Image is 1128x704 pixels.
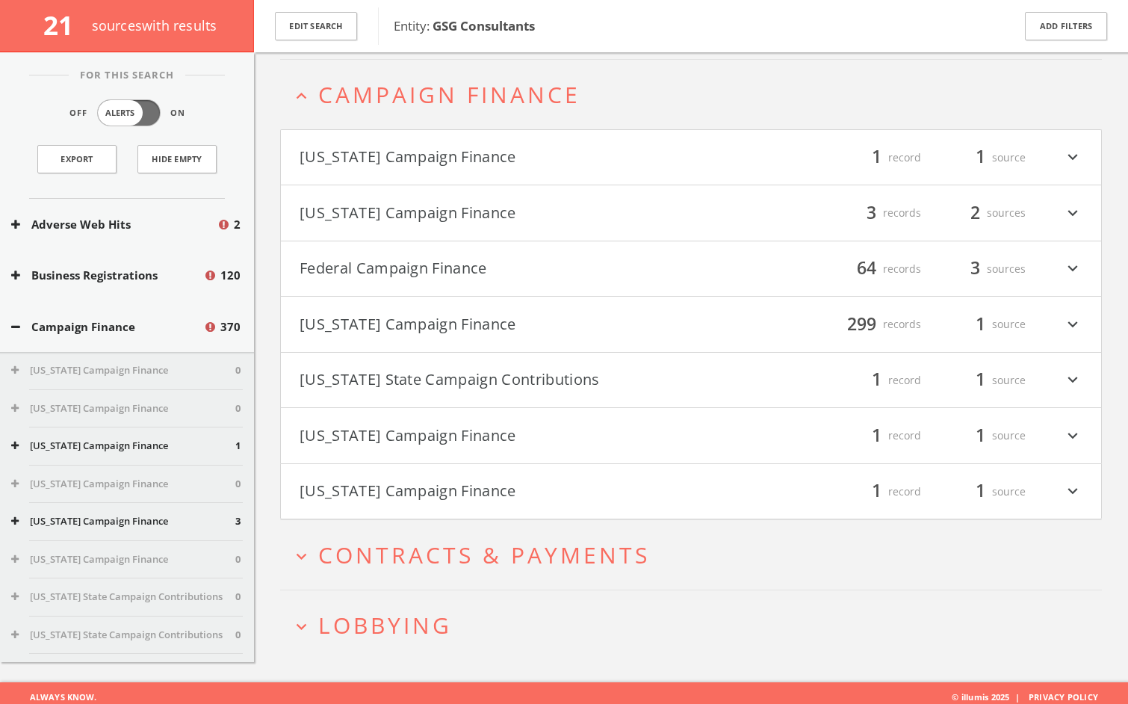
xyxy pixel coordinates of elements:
button: Federal Campaign Finance [300,256,691,282]
span: 1 [969,367,992,393]
span: 3 [964,256,987,282]
span: 3 [860,200,883,226]
button: Adverse Web Hits [11,216,217,233]
span: 0 [235,590,241,605]
button: expand_moreContracts & Payments [291,543,1102,567]
i: expand_more [291,546,312,566]
div: records [831,200,921,226]
button: [US_STATE] Campaign Finance [11,439,235,454]
span: 370 [220,318,241,336]
span: 1 [865,367,888,393]
div: source [936,368,1026,393]
button: [US_STATE] Campaign Finance [300,312,691,337]
span: Lobbying [318,610,452,640]
i: expand_more [291,617,312,637]
i: expand_more [1063,368,1082,393]
span: 0 [235,628,241,643]
button: [US_STATE] Campaign Finance [11,514,235,529]
span: 1 [969,478,992,504]
i: expand_more [1063,423,1082,448]
button: [US_STATE] Campaign Finance [300,200,691,226]
div: record [831,423,921,448]
span: Contracts & Payments [318,540,650,570]
button: [US_STATE] State Campaign Contributions [11,628,235,643]
button: [US_STATE] Campaign Finance [11,401,235,416]
span: 2 [964,200,987,226]
i: expand_less [291,86,312,106]
span: 0 [235,363,241,378]
span: Entity: [394,17,535,34]
button: [US_STATE] Campaign Finance [11,552,235,567]
button: Business Registrations [11,267,203,284]
button: Campaign Finance [11,318,203,336]
div: record [831,479,921,504]
span: 64 [850,256,883,282]
span: 0 [235,552,241,567]
span: Campaign Finance [318,79,580,110]
span: 299 [840,311,883,337]
div: source [936,423,1026,448]
i: expand_more [1063,200,1082,226]
span: 2 [234,216,241,233]
i: expand_more [1063,256,1082,282]
button: expand_lessCampaign Finance [291,82,1102,107]
button: expand_moreLobbying [291,613,1102,637]
span: 0 [235,401,241,416]
button: [US_STATE] Campaign Finance [300,479,691,504]
button: [US_STATE] State Campaign Contributions [300,368,691,393]
div: record [831,145,921,170]
div: source [936,312,1026,337]
span: Off [69,107,87,120]
i: expand_more [1063,145,1082,170]
button: [US_STATE] State Campaign Contributions [11,590,235,605]
span: 3 [235,514,241,529]
a: Export [37,145,117,173]
span: 120 [220,267,241,284]
span: 1 [969,311,992,337]
span: On [170,107,185,120]
span: 1 [865,422,888,448]
button: [US_STATE] Campaign Finance [300,145,691,170]
button: Hide Empty [137,145,217,173]
b: GSG Consultants [433,17,535,34]
a: Privacy Policy [1029,691,1098,703]
i: expand_more [1063,312,1082,337]
div: record [831,368,921,393]
span: 1 [969,422,992,448]
button: [US_STATE] Campaign Finance [11,363,235,378]
button: [US_STATE] Campaign Finance [300,423,691,448]
div: records [831,256,921,282]
i: expand_more [1063,479,1082,504]
button: Edit Search [275,12,357,41]
span: 1 [865,144,888,170]
span: | [1009,691,1026,703]
span: 1 [235,439,241,454]
button: [US_STATE] Campaign Finance [11,477,235,492]
div: source [936,479,1026,504]
span: 0 [235,477,241,492]
div: records [831,312,921,337]
div: sources [936,256,1026,282]
div: source [936,145,1026,170]
span: 1 [969,144,992,170]
span: 21 [43,7,86,43]
span: source s with results [92,16,217,34]
span: 1 [865,478,888,504]
span: For This Search [69,68,185,83]
div: sources [936,200,1026,226]
button: Add Filters [1025,12,1107,41]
